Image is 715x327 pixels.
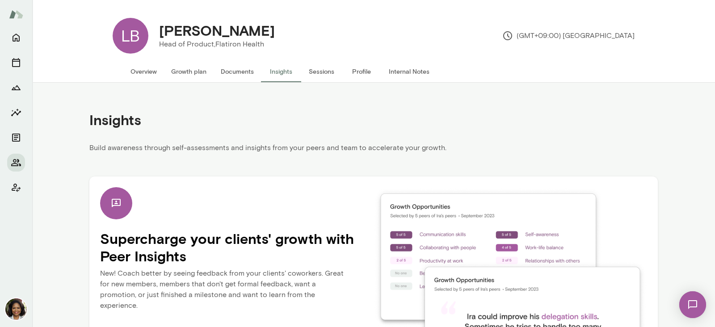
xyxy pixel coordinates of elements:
button: Sessions [301,61,341,82]
p: (GMT+09:00) [GEOGRAPHIC_DATA] [502,30,635,41]
p: Head of Product, Flatiron Health [159,39,275,50]
button: Client app [7,179,25,197]
img: Cheryl Mills [5,298,27,320]
button: Documents [7,129,25,147]
h4: [PERSON_NAME] [159,22,275,39]
h4: Insights [89,111,141,128]
button: Insights [261,61,301,82]
button: Growth Plan [7,79,25,96]
button: Internal Notes [382,61,437,82]
p: Build awareness through self-assessments and insights from your peers and team to accelerate your... [89,143,658,159]
button: Growth plan [164,61,214,82]
button: Home [7,29,25,46]
h4: Supercharge your clients' growth with Peer Insights [100,230,374,264]
div: LB [113,18,148,54]
button: Insights [7,104,25,122]
button: Documents [214,61,261,82]
button: Overview [123,61,164,82]
button: Sessions [7,54,25,71]
p: New! Coach better by seeing feedback from your clients' coworkers. Great for new members, members... [100,264,374,320]
img: Mento [9,6,23,23]
button: Members [7,154,25,172]
button: Profile [341,61,382,82]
